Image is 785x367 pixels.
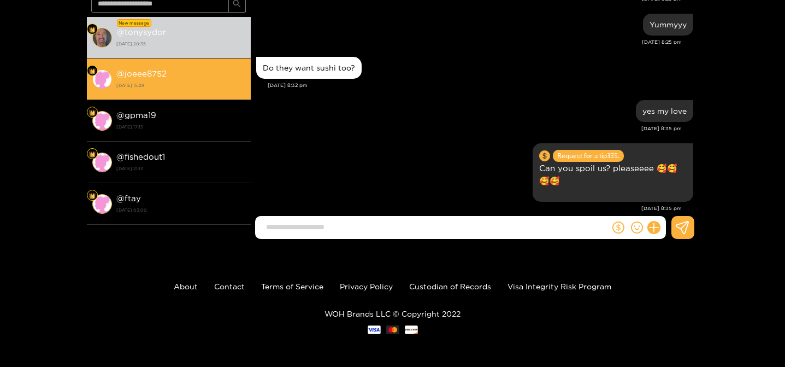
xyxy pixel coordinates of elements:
[89,193,96,199] img: Fan Level
[533,143,693,202] div: Aug. 16, 8:35 pm
[642,107,687,115] div: yes my love
[116,110,156,120] strong: @ gpma19
[539,162,687,187] p: Can you spoil us? pleaseeee 🥰🥰🥰🥰
[92,194,112,214] img: conversation
[116,80,245,90] strong: [DATE] 15:28
[214,282,245,290] a: Contact
[116,122,245,132] strong: [DATE] 17:13
[256,205,682,212] div: [DATE] 8:35 pm
[92,69,112,89] img: conversation
[92,28,112,48] img: conversation
[92,153,112,172] img: conversation
[89,26,96,33] img: Fan Level
[256,38,682,46] div: [DATE] 8:25 pm
[117,19,151,27] div: New message
[507,282,611,290] a: Visa Integrity Risk Program
[340,282,393,290] a: Privacy Policy
[268,81,693,89] div: [DATE] 8:32 pm
[553,150,624,162] span: Request for a tip 35 $.
[89,151,96,158] img: Fan Level
[116,152,165,161] strong: @ fishedout1
[116,205,245,215] strong: [DATE] 03:00
[256,125,682,132] div: [DATE] 8:35 pm
[116,27,166,37] strong: @ tonysydor
[650,20,687,29] div: Yummyyy
[643,14,693,36] div: Aug. 16, 8:25 pm
[631,222,643,234] span: smile
[116,39,245,49] strong: [DATE] 20:35
[261,282,323,290] a: Terms of Service
[174,282,198,290] a: About
[636,100,693,122] div: Aug. 16, 8:35 pm
[539,150,550,161] span: dollar-circle
[409,282,491,290] a: Custodian of Records
[256,57,362,79] div: Aug. 16, 8:32 pm
[610,219,627,236] button: dollar
[92,111,112,131] img: conversation
[89,109,96,116] img: Fan Level
[116,164,245,173] strong: [DATE] 21:13
[116,194,141,203] strong: @ ftay
[612,222,624,234] span: dollar
[89,68,96,74] img: Fan Level
[116,69,167,78] strong: @ joeee8752
[263,63,355,72] div: Do they want sushi too?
